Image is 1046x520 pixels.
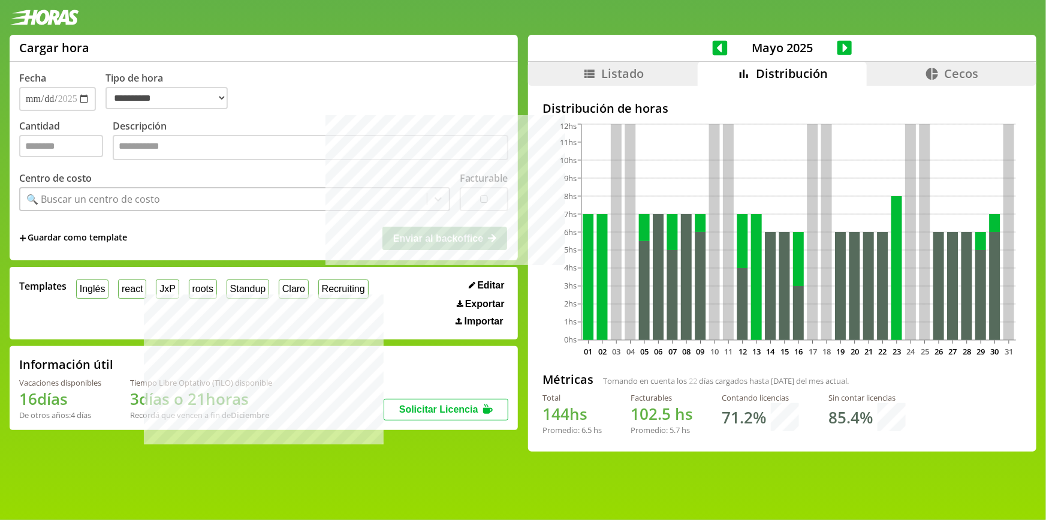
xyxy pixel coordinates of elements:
[118,279,146,298] button: react
[631,392,693,403] div: Facturables
[465,279,508,291] button: Editar
[105,71,237,111] label: Tipo de hora
[542,403,602,425] h1: hs
[19,119,113,163] label: Cantidad
[753,346,761,357] text: 13
[564,299,577,309] tspan: 2hs
[19,377,101,388] div: Vacaciones disponibles
[823,346,831,357] text: 18
[670,425,680,435] span: 5.7
[26,193,160,206] div: 🔍 Buscar un centro de costo
[231,410,269,420] b: Diciembre
[641,346,649,357] text: 05
[19,410,101,420] div: De otros años: 4 días
[560,121,577,131] tspan: 12hs
[399,404,478,414] span: Solicitar Licencia
[564,281,577,291] tspan: 3hs
[113,119,508,163] label: Descripción
[851,346,859,357] text: 20
[626,346,635,357] text: 04
[865,346,873,357] text: 21
[725,346,733,357] text: 11
[944,65,978,82] span: Cecos
[601,65,644,82] span: Listado
[460,172,508,185] label: Facturable
[542,403,569,425] span: 144
[879,346,887,357] text: 22
[795,346,803,357] text: 16
[780,346,789,357] text: 15
[542,371,593,387] h2: Métricas
[19,279,67,293] span: Templates
[76,279,108,298] button: Inglés
[598,346,607,357] text: 02
[991,346,999,357] text: 30
[19,232,127,245] span: +Guardar como template
[19,71,46,85] label: Fecha
[893,346,902,357] text: 23
[689,375,697,386] span: 22
[105,87,228,109] select: Tipo de hora
[738,346,747,357] text: 12
[631,403,693,425] h1: hs
[560,155,577,166] tspan: 10hs
[279,279,309,298] button: Claro
[19,232,26,245] span: +
[837,346,845,357] text: 19
[828,392,906,403] div: Sin contar licencias
[564,335,577,345] tspan: 0hs
[564,245,577,256] tspan: 5hs
[560,137,577,148] tspan: 11hs
[564,209,577,220] tspan: 7hs
[564,263,577,273] tspan: 4hs
[581,425,592,435] span: 6.5
[564,227,577,238] tspan: 6hs
[10,10,79,25] img: logotipo
[156,279,179,298] button: JxP
[722,392,800,403] div: Contando licencias
[1005,346,1014,357] text: 31
[683,346,691,357] text: 08
[584,346,593,357] text: 01
[477,280,504,291] span: Editar
[19,40,89,56] h1: Cargar hora
[465,316,504,327] span: Importar
[453,298,508,310] button: Exportar
[977,346,985,357] text: 29
[809,346,817,357] text: 17
[19,356,113,372] h2: Información útil
[130,410,272,420] div: Recordá que vencen a fin de
[384,399,508,420] button: Solicitar Licencia
[631,403,671,425] span: 102.5
[603,375,849,386] span: Tomando en cuenta los días cargados hasta [DATE] del mes actual.
[613,346,621,357] text: 03
[668,346,677,357] text: 07
[710,346,719,357] text: 10
[728,40,837,56] span: Mayo 2025
[907,346,916,357] text: 24
[963,346,971,357] text: 28
[318,279,369,298] button: Recruiting
[722,407,766,428] h1: 71.2 %
[767,346,776,357] text: 14
[631,425,693,435] div: Promedio: hs
[130,388,272,410] h1: 3 días o 21 horas
[542,425,602,435] div: Promedio: hs
[935,346,943,357] text: 26
[113,135,508,160] textarea: Descripción
[465,299,505,309] span: Exportar
[655,346,663,357] text: 06
[697,346,705,357] text: 09
[756,65,828,82] span: Distribución
[542,392,602,403] div: Total
[542,100,1022,116] h2: Distribución de horas
[949,346,957,357] text: 27
[921,346,929,357] text: 25
[19,135,103,157] input: Cantidad
[19,172,92,185] label: Centro de costo
[828,407,873,428] h1: 85.4 %
[564,317,577,327] tspan: 1hs
[564,191,577,202] tspan: 8hs
[19,388,101,410] h1: 16 días
[564,173,577,184] tspan: 9hs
